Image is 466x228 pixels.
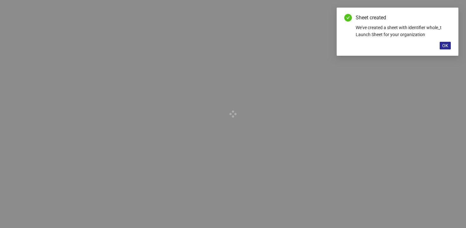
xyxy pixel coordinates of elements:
[356,24,451,38] div: We've created a sheet with identifier whole_t Launch Sheet for your organization
[440,42,451,49] button: OK
[442,43,448,48] span: OK
[444,14,451,21] a: Close
[356,14,451,22] div: Sheet created
[344,14,352,22] span: check-circle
